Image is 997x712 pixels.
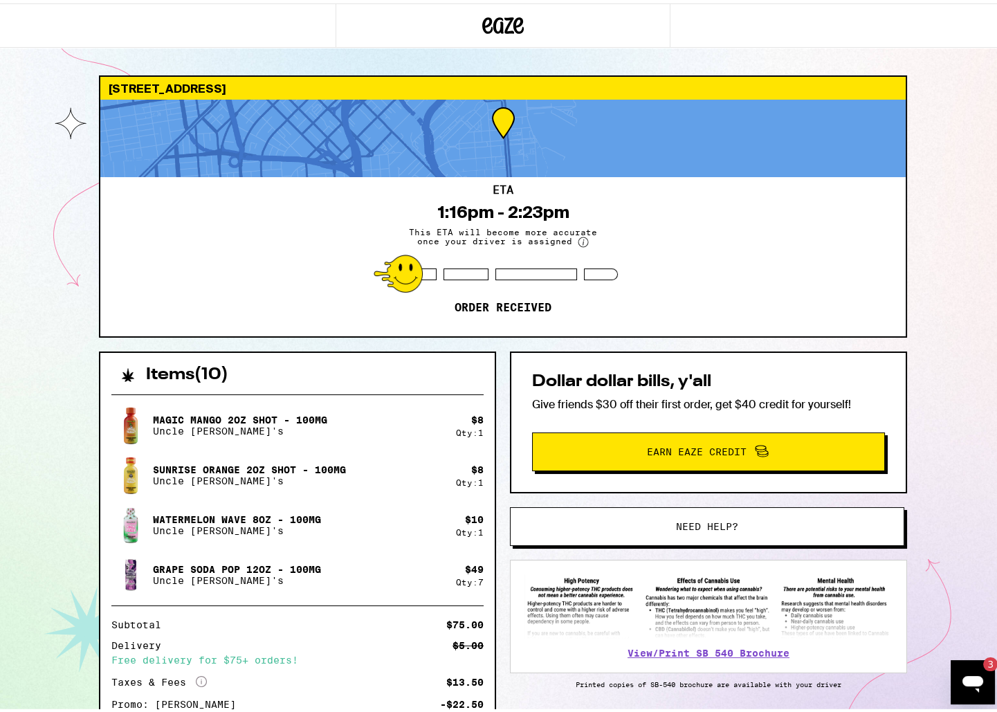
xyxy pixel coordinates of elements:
[676,518,738,528] span: Need help?
[628,644,789,655] a: View/Print SB 540 Brochure
[951,657,995,701] iframe: Button to launch messaging window, 3 unread messages
[647,444,747,453] span: Earn Eaze Credit
[399,224,607,244] span: This ETA will become more accurate once your driver is assigned
[153,461,346,472] p: Sunrise Orange 2oz Shot - 100mg
[111,696,246,706] div: Promo: [PERSON_NAME]
[111,552,150,591] img: Grape Soda Pop 12oz - 100mg
[111,403,150,441] img: Magic Mango 2oz Shot - 100mg
[111,652,484,661] div: Free delivery for $75+ orders!
[111,673,207,685] div: Taxes & Fees
[471,461,484,472] div: $ 8
[465,511,484,522] div: $ 10
[493,181,513,192] h2: ETA
[153,511,321,522] p: Watermelon Wave 8oz - 100mg
[111,502,150,541] img: Watermelon Wave 8oz - 100mg
[532,394,885,408] p: Give friends $30 off their first order, get $40 credit for yourself!
[146,363,228,380] h2: Items ( 10 )
[471,411,484,422] div: $ 8
[510,677,907,685] p: Printed copies of SB-540 brochure are available with your driver
[100,73,906,96] div: [STREET_ADDRESS]
[456,475,484,484] div: Qty: 1
[153,411,327,422] p: Magic Mango 2oz Shot - 100mg
[456,425,484,434] div: Qty: 1
[456,574,484,583] div: Qty: 7
[532,370,885,387] h2: Dollar dollar bills, y'all
[452,637,484,647] div: $5.00
[153,522,321,533] p: Uncle [PERSON_NAME]'s
[465,560,484,572] div: $ 49
[111,453,150,491] img: Sunrise Orange 2oz Shot - 100mg
[510,504,904,542] button: Need help?
[455,298,551,311] p: Order received
[440,696,484,706] div: -$22.50
[446,674,484,684] div: $13.50
[111,637,171,647] div: Delivery
[524,571,893,635] img: SB 540 Brochure preview
[111,617,171,626] div: Subtotal
[153,472,346,483] p: Uncle [PERSON_NAME]'s
[532,429,885,468] button: Earn Eaze Credit
[153,422,327,433] p: Uncle [PERSON_NAME]'s
[446,617,484,626] div: $75.00
[456,524,484,533] div: Qty: 1
[153,560,321,572] p: Grape Soda Pop 12oz - 100mg
[153,572,321,583] p: Uncle [PERSON_NAME]'s
[437,199,569,219] div: 1:16pm - 2:23pm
